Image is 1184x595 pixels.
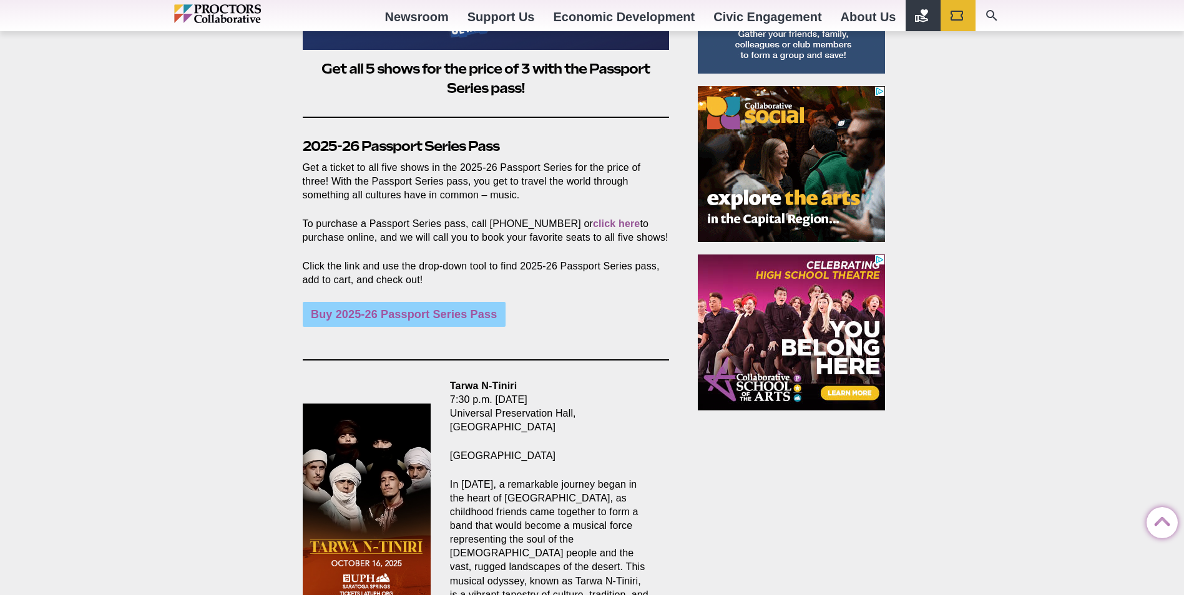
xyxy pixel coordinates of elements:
[450,449,650,463] p: [GEOGRAPHIC_DATA]
[303,302,506,327] a: Buy 2025-26 Passport Series Pass
[450,379,650,434] p: 7:30 p.m. [DATE] Universal Preservation Hall, [GEOGRAPHIC_DATA]
[174,4,315,23] img: Proctors logo
[593,218,640,229] a: click here
[698,254,885,410] iframe: Advertisement
[303,217,670,244] p: To purchase a Passport Series pass, call [PHONE_NUMBER] or to purchase online, and we will call y...
[303,59,670,98] h2: Get all 5 shows for the price of 3 with the Passport Series pass!
[303,161,670,202] p: Get a ticket to all five shows in the 2025-26 Passport Series for the price of three! With the Pa...
[303,259,670,287] p: Click the link and use the drop-down tool to find 2025-26 Passport Series pass, add to cart, and ...
[698,86,885,242] iframe: Advertisement
[450,380,517,391] strong: Tarwa N-Tiniri
[1147,508,1172,533] a: Back to Top
[303,137,670,156] h2: 2025-26 Passport Series Pass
